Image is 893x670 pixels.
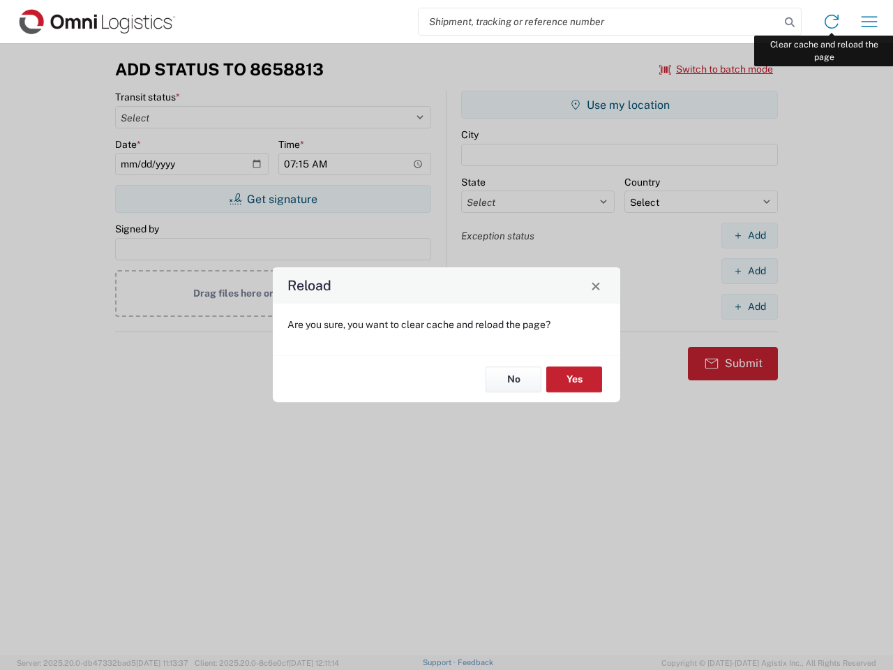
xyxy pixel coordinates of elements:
button: Yes [546,366,602,392]
p: Are you sure, you want to clear cache and reload the page? [287,318,606,331]
input: Shipment, tracking or reference number [419,8,780,35]
button: Close [586,276,606,295]
button: No [486,366,541,392]
h4: Reload [287,276,331,296]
